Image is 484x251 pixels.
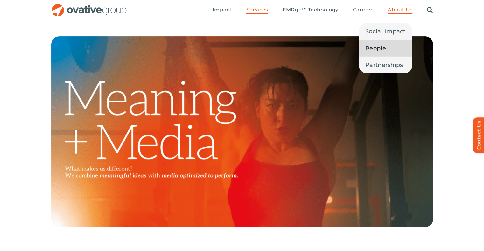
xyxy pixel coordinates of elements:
[282,7,338,14] a: EMRge™ Technology
[51,36,433,227] img: Creative – Image Feature
[388,7,412,13] span: About Us
[51,3,127,9] a: OG_Full_horizontal_RGB
[282,7,338,13] span: EMRge™ Technology
[365,61,403,69] span: Partnerships
[359,40,412,56] a: People
[213,7,232,14] a: Impact
[213,7,232,13] span: Impact
[246,7,268,13] span: Services
[388,7,412,14] a: About Us
[365,44,386,53] span: People
[427,7,433,14] a: Search
[359,57,412,73] a: Partnerships
[365,27,406,36] span: Social Impact
[353,7,374,14] a: Careers
[359,23,412,40] a: Social Impact
[246,7,268,14] a: Services
[353,7,374,13] span: Careers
